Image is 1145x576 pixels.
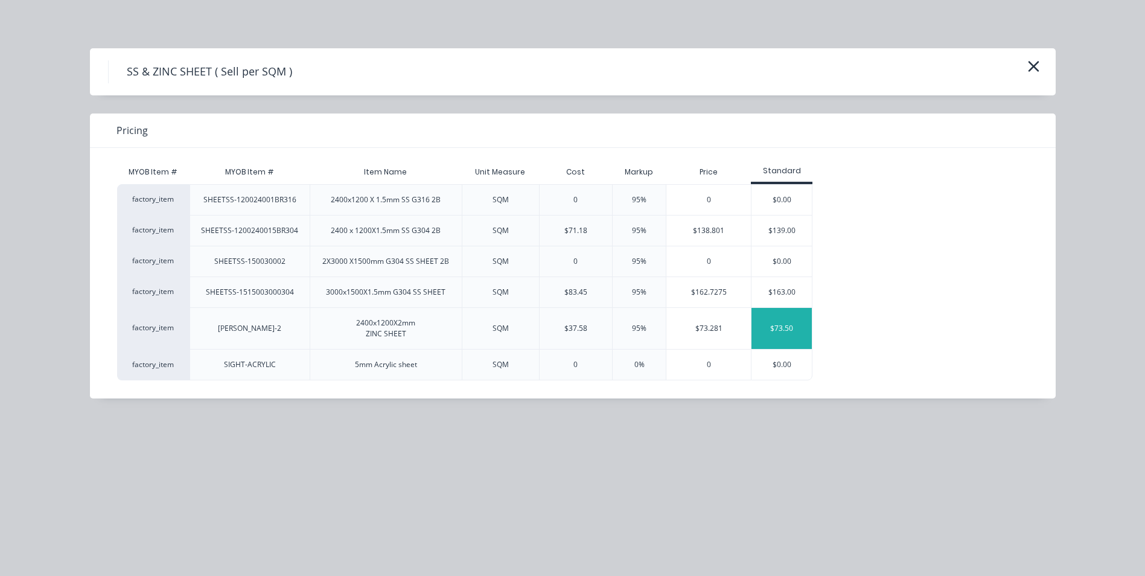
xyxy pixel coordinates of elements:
div: 0 [666,350,751,380]
div: 2X3000 X1500mm G304 SS SHEET 2B [322,256,449,267]
div: MYOB Item # [215,157,284,187]
div: 0% [634,359,645,370]
div: Standard [751,165,812,176]
div: $0.00 [751,350,812,380]
div: 95% [632,287,646,298]
div: SHEETSS-120024001BR316 [203,194,296,205]
div: factory_item [117,349,190,380]
div: 2400x1200 X 1.5mm SS G316 2B [331,194,441,205]
div: SIGHT-ACRYLIC [224,359,276,370]
div: 3000x1500X1.5mm G304 SS SHEET [326,287,445,298]
div: SQM [493,287,509,298]
div: $73.50 [751,308,812,349]
div: $83.45 [564,287,587,298]
div: 2400x1200X2mm ZINC SHEET [356,318,415,339]
div: $37.58 [564,323,587,334]
div: SQM [493,225,509,236]
div: 2400 x 1200X1.5mm SS G304 2B [331,225,441,236]
div: 0 [666,246,751,277]
div: [PERSON_NAME]-2 [218,323,281,334]
div: Markup [612,160,666,184]
div: factory_item [117,184,190,215]
div: $0.00 [751,185,812,215]
div: $162.7275 [666,277,751,307]
div: 0 [573,194,578,205]
div: 0 [573,256,578,267]
div: SHEETSS-1200240015BR304 [201,225,298,236]
div: 0 [666,185,751,215]
div: SHEETSS-150030002 [214,256,285,267]
div: SQM [493,194,509,205]
div: factory_item [117,246,190,277]
div: $0.00 [751,246,812,277]
div: Unit Measure [465,157,535,187]
div: 95% [632,225,646,236]
div: factory_item [117,307,190,349]
div: SHEETSS-1515003000304 [206,287,294,298]
span: Pricing [116,123,148,138]
div: 95% [632,323,646,334]
div: 0 [573,359,578,370]
div: Cost [539,160,613,184]
div: Price [666,160,751,184]
div: 5mm Acrylic sheet [355,359,417,370]
div: SQM [493,323,509,334]
div: $138.801 [666,216,751,246]
h4: SS & ZINC SHEET ( Sell per SQM ) [108,60,310,83]
div: $139.00 [751,216,812,246]
div: 95% [632,194,646,205]
div: SQM [493,359,509,370]
div: $73.281 [666,308,751,349]
div: $163.00 [751,277,812,307]
div: factory_item [117,215,190,246]
div: Item Name [354,157,416,187]
div: factory_item [117,277,190,307]
div: 95% [632,256,646,267]
div: $71.18 [564,225,587,236]
div: MYOB Item # [117,160,190,184]
div: SQM [493,256,509,267]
